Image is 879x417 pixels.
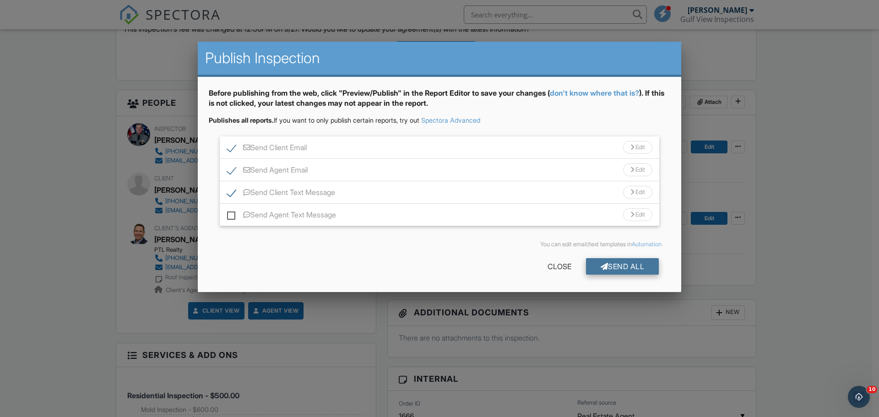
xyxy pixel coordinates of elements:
[209,116,274,124] strong: Publishes all reports.
[227,166,308,177] label: Send Agent Email
[623,186,652,199] div: Edit
[209,116,419,124] span: If you want to only publish certain reports, try out
[209,88,670,116] div: Before publishing from the web, click "Preview/Publish" in the Report Editor to save your changes...
[533,258,586,275] div: Close
[227,188,335,200] label: Send Client Text Message
[867,386,877,393] span: 10
[623,163,652,176] div: Edit
[421,116,480,124] a: Spectora Advanced
[227,211,336,222] label: Send Agent Text Message
[227,143,307,155] label: Send Client Email
[586,258,659,275] div: Send All
[550,88,639,97] a: don't know where that is?
[216,241,663,248] div: You can edit email/text templates in .
[632,241,662,248] a: Automation
[623,141,652,154] div: Edit
[848,386,870,408] iframe: Intercom live chat
[623,208,652,221] div: Edit
[205,49,674,67] h2: Publish Inspection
